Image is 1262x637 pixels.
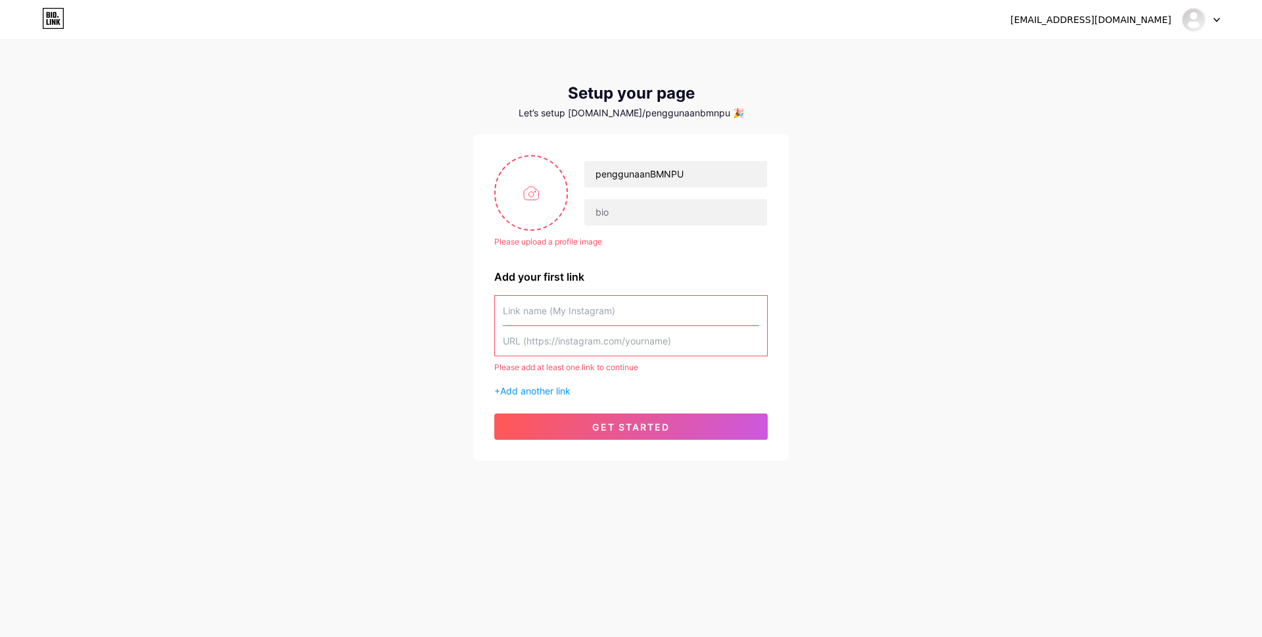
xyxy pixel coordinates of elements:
[494,384,768,398] div: +
[494,362,768,373] div: Please add at least one link to continue
[503,326,759,356] input: URL (https://instagram.com/yourname)
[494,413,768,440] button: get started
[592,421,670,433] span: get started
[473,84,789,103] div: Setup your page
[500,385,571,396] span: Add another link
[584,199,767,225] input: bio
[494,269,768,285] div: Add your first link
[473,108,789,118] div: Let’s setup [DOMAIN_NAME]/penggunaanbmnpu 🎉
[503,296,759,325] input: Link name (My Instagram)
[1181,7,1206,32] img: penggunaanbmnpu
[584,161,767,187] input: Your name
[1010,13,1171,27] div: [EMAIL_ADDRESS][DOMAIN_NAME]
[494,236,768,248] div: Please upload a profile image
